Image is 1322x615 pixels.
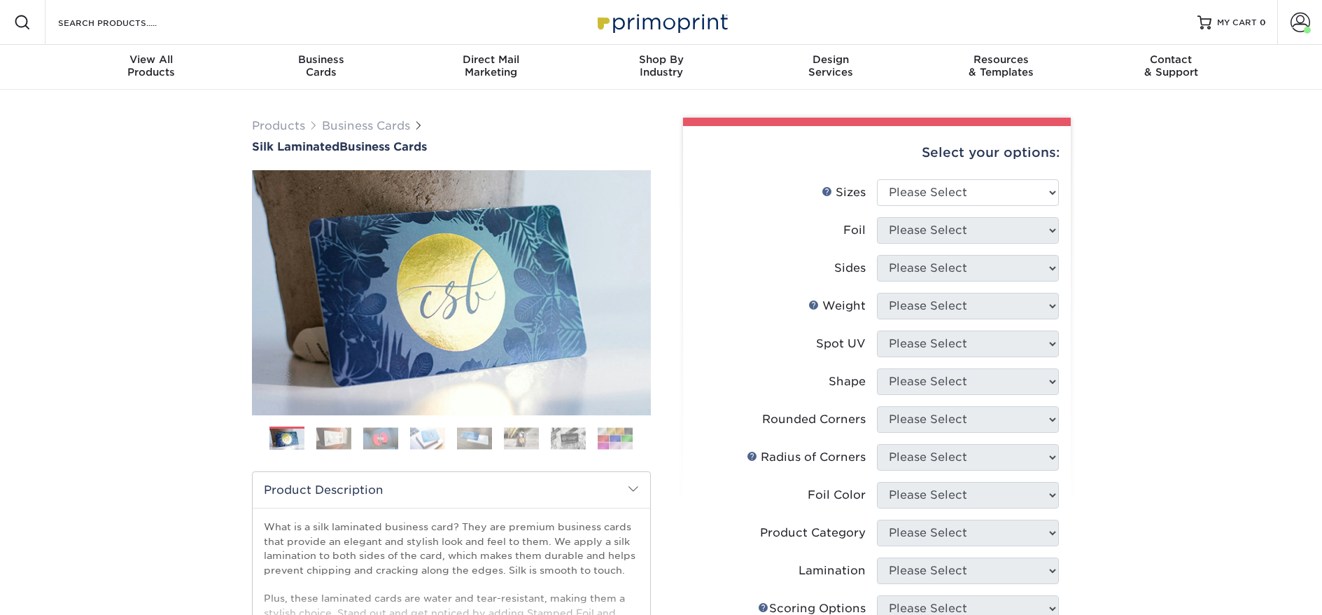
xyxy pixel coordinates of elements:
[576,53,746,78] div: Industry
[252,119,305,132] a: Products
[252,93,651,492] img: Silk Laminated 01
[236,45,406,90] a: BusinessCards
[834,260,866,277] div: Sides
[252,140,339,153] span: Silk Laminated
[1260,18,1266,27] span: 0
[406,53,576,78] div: Marketing
[236,53,406,66] span: Business
[598,427,633,449] img: Business Cards 08
[747,449,866,466] div: Radius of Corners
[746,45,916,90] a: DesignServices
[1086,53,1256,78] div: & Support
[760,525,866,541] div: Product Category
[916,45,1086,90] a: Resources& Templates
[829,373,866,390] div: Shape
[410,427,445,449] img: Business Cards 04
[66,53,237,78] div: Products
[746,53,916,66] span: Design
[576,45,746,90] a: Shop ByIndustry
[816,336,866,352] div: Spot UV
[762,411,866,428] div: Rounded Corners
[457,427,492,449] img: Business Cards 05
[66,45,237,90] a: View AllProducts
[252,140,651,153] a: Silk LaminatedBusiness Cards
[1217,17,1257,29] span: MY CART
[822,184,866,201] div: Sizes
[551,427,586,449] img: Business Cards 07
[269,422,304,457] img: Business Cards 01
[322,119,410,132] a: Business Cards
[746,53,916,78] div: Services
[916,53,1086,66] span: Resources
[316,427,351,449] img: Business Cards 02
[694,126,1060,179] div: Select your options:
[57,14,193,31] input: SEARCH PRODUCTS.....
[236,53,406,78] div: Cards
[808,487,866,504] div: Foil Color
[252,140,651,153] h1: Business Cards
[406,45,576,90] a: Direct MailMarketing
[1086,53,1256,66] span: Contact
[253,472,650,508] h2: Product Description
[576,53,746,66] span: Shop By
[916,53,1086,78] div: & Templates
[66,53,237,66] span: View All
[504,427,539,449] img: Business Cards 06
[808,298,866,315] div: Weight
[799,562,866,579] div: Lamination
[591,7,731,37] img: Primoprint
[363,427,398,449] img: Business Cards 03
[406,53,576,66] span: Direct Mail
[1086,45,1256,90] a: Contact& Support
[843,222,866,239] div: Foil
